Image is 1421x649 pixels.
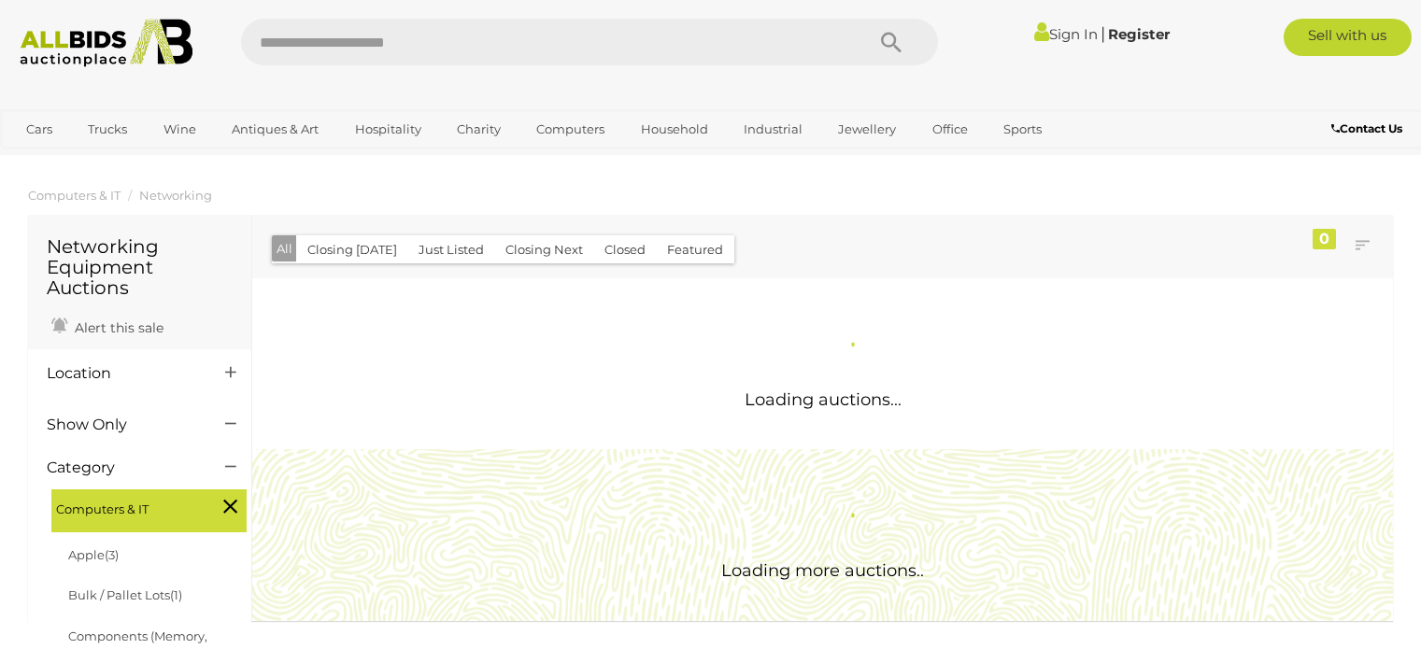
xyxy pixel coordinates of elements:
a: Office [920,114,980,145]
a: Contact Us [1331,119,1407,139]
button: Featured [656,235,734,264]
button: Just Listed [407,235,495,264]
span: Loading more auctions.. [721,560,924,581]
button: Closed [593,235,657,264]
a: Cars [14,114,64,145]
a: Industrial [732,114,815,145]
b: Contact Us [1331,121,1402,135]
a: Sell with us [1284,19,1412,56]
a: Antiques & Art [220,114,331,145]
a: Networking [139,188,212,203]
h1: Networking Equipment Auctions [47,236,233,298]
h4: Location [47,365,197,382]
a: Computers & IT [28,188,121,203]
a: Register [1108,25,1170,43]
a: Sign In [1034,25,1098,43]
button: All [272,235,297,262]
a: Household [629,114,720,145]
a: Bulk / Pallet Lots(1) [68,587,182,602]
button: Closing Next [494,235,594,264]
span: | [1101,23,1105,44]
div: 0 [1313,229,1336,249]
button: Closing [DATE] [296,235,408,264]
h4: Category [47,459,197,476]
h4: Show Only [47,416,197,433]
a: Charity [445,114,513,145]
a: Alert this sale [47,312,168,340]
a: Hospitality [343,114,433,145]
img: Allbids.com.au [10,19,203,67]
button: Search [845,19,938,65]
a: Computers [524,114,617,145]
a: Trucks [76,114,139,145]
a: Sports [991,114,1054,145]
span: (1) [170,587,182,602]
span: (3) [105,547,119,562]
span: Alert this sale [70,319,163,336]
span: Loading auctions... [745,389,902,410]
a: Jewellery [826,114,908,145]
a: Apple(3) [68,547,119,562]
a: Wine [151,114,208,145]
a: [GEOGRAPHIC_DATA] [14,145,171,176]
span: Computers & IT [56,494,196,520]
